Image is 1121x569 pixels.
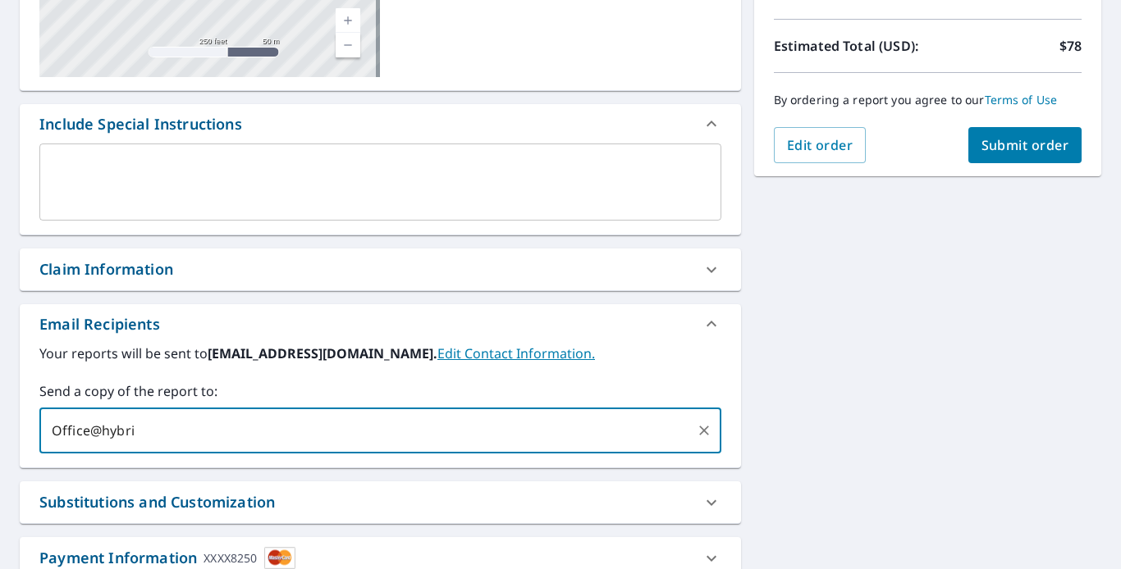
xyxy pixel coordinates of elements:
[39,547,295,569] div: Payment Information
[20,304,741,344] div: Email Recipients
[39,313,160,335] div: Email Recipients
[39,491,275,513] div: Substitutions and Customization
[968,127,1082,163] button: Submit order
[981,136,1069,154] span: Submit order
[774,127,867,163] button: Edit order
[774,93,1082,107] p: By ordering a report you agree to our
[20,481,741,523] div: Substitutions and Customization
[39,258,173,280] div: Claim Information
[39,113,242,135] div: Include Special Instructions
[208,344,437,362] b: [EMAIL_ADDRESS][DOMAIN_NAME].
[20,104,741,143] div: Include Special Instructions
[985,92,1058,107] a: Terms of Use
[774,36,928,56] p: Estimated Total (USD):
[264,547,295,569] img: cardImage
[787,136,853,154] span: Edit order
[204,547,257,569] div: XXXX8250
[20,248,741,290] div: Claim Information
[693,419,716,442] button: Clear
[39,344,721,363] label: Your reports will be sent to
[336,8,360,33] a: Current Level 17, Zoom In
[437,344,595,362] a: EditContactInfo
[39,381,721,401] label: Send a copy of the report to:
[1059,36,1082,56] p: $78
[336,33,360,57] a: Current Level 17, Zoom Out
